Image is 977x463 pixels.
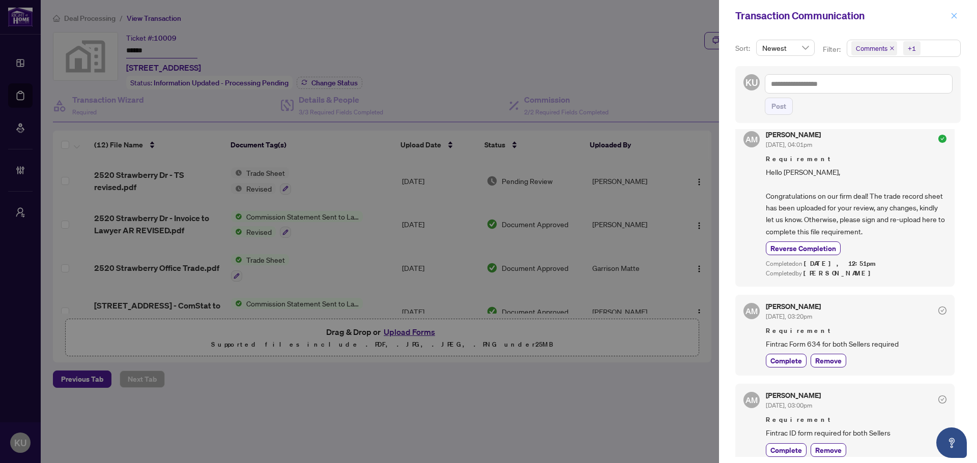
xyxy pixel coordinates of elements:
[735,43,752,54] p: Sort:
[936,427,967,458] button: Open asap
[815,445,842,455] span: Remove
[762,40,809,55] span: Newest
[766,259,946,269] div: Completed on
[811,443,846,457] button: Remove
[766,354,807,367] button: Complete
[889,46,895,51] span: close
[766,415,946,425] span: Requirement
[766,141,812,148] span: [DATE], 04:01pm
[908,43,916,53] div: +1
[938,395,946,404] span: check-circle
[745,394,758,406] span: AM
[770,243,836,254] span: Reverse Completion
[745,305,758,317] span: AM
[766,303,821,310] h5: [PERSON_NAME]
[766,131,821,138] h5: [PERSON_NAME]
[851,41,897,55] span: Comments
[856,43,887,53] span: Comments
[766,443,807,457] button: Complete
[766,241,841,255] button: Reverse Completion
[938,135,946,143] span: check-circle
[766,313,812,320] span: [DATE], 03:20pm
[803,269,876,277] span: [PERSON_NAME]
[766,392,821,399] h5: [PERSON_NAME]
[765,98,793,115] button: Post
[938,306,946,315] span: check-circle
[766,326,946,336] span: Requirement
[766,269,946,279] div: Completed by
[770,445,802,455] span: Complete
[815,355,842,366] span: Remove
[766,166,946,237] span: Hello [PERSON_NAME], Congratulations on our firm deal! The trade record sheet has been uploaded f...
[804,259,877,268] span: [DATE], 12:51pm
[766,402,812,409] span: [DATE], 03:00pm
[823,44,842,55] p: Filter:
[735,8,947,23] div: Transaction Communication
[951,12,958,19] span: close
[766,154,946,164] span: Requirement
[745,75,758,89] span: KU
[770,355,802,366] span: Complete
[766,427,946,439] span: Fintrac ID form required for both Sellers
[745,133,758,145] span: AM
[766,338,946,350] span: Fintrac Form 634 for both Sellers required
[811,354,846,367] button: Remove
